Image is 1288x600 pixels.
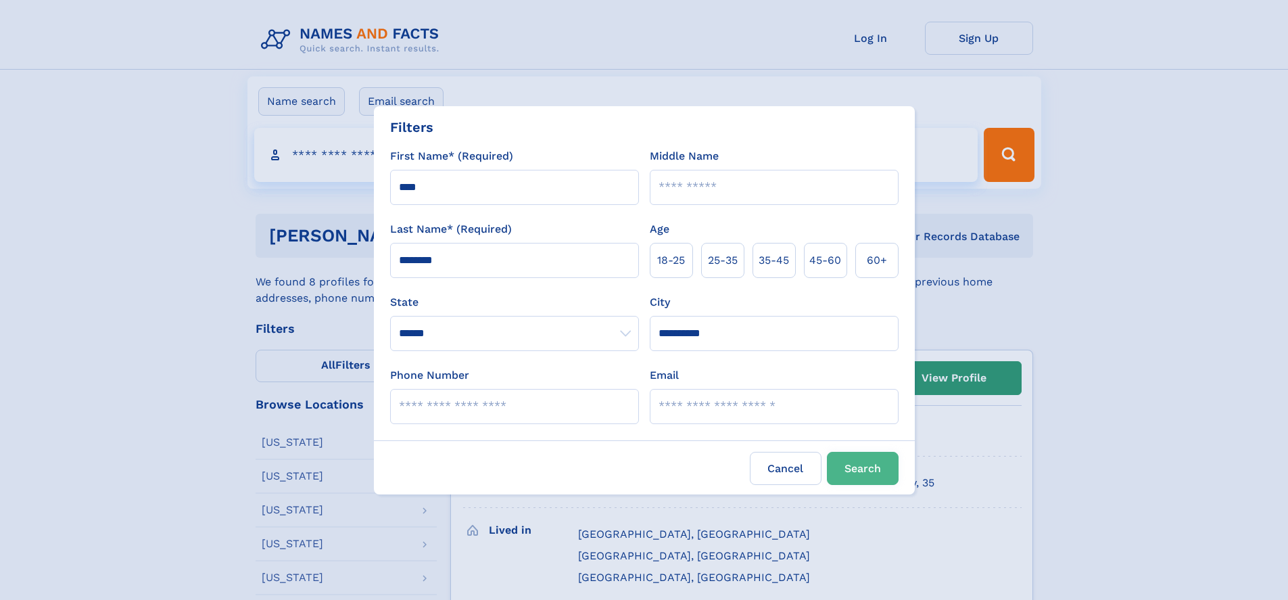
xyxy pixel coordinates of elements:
[390,148,513,164] label: First Name* (Required)
[390,294,639,310] label: State
[657,252,685,269] span: 18‑25
[809,252,841,269] span: 45‑60
[708,252,738,269] span: 25‑35
[650,294,670,310] label: City
[390,117,433,137] div: Filters
[867,252,887,269] span: 60+
[750,452,821,485] label: Cancel
[390,367,469,384] label: Phone Number
[759,252,789,269] span: 35‑45
[650,148,719,164] label: Middle Name
[390,221,512,237] label: Last Name* (Required)
[650,221,669,237] label: Age
[827,452,899,485] button: Search
[650,367,679,384] label: Email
